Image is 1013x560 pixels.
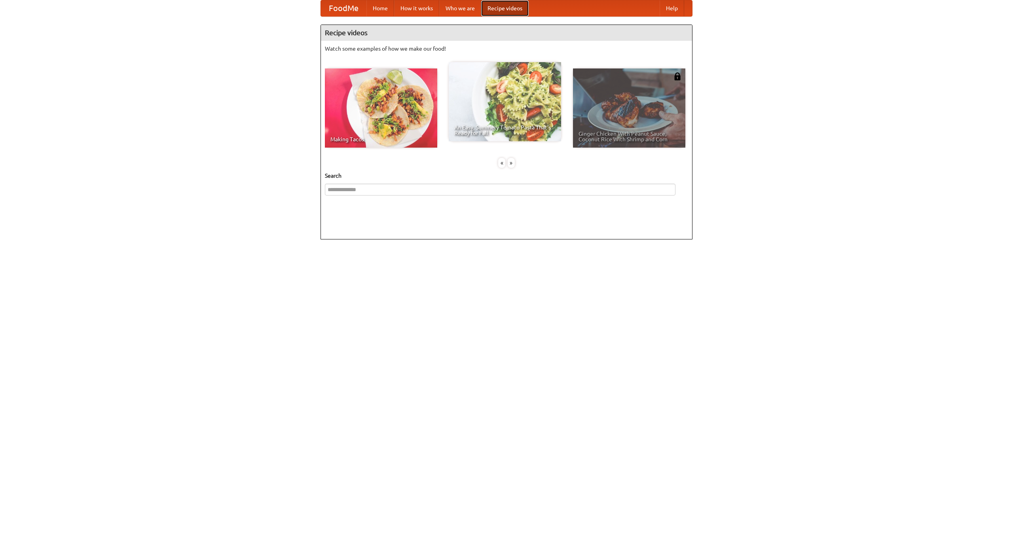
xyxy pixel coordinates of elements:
a: Help [660,0,684,16]
a: Making Tacos [325,68,437,148]
span: Making Tacos [330,137,432,142]
div: » [508,158,515,168]
a: FoodMe [321,0,366,16]
a: An Easy, Summery Tomato Pasta That's Ready for Fall [449,62,561,141]
a: Who we are [439,0,481,16]
h5: Search [325,172,688,180]
h4: Recipe videos [321,25,692,41]
a: How it works [394,0,439,16]
span: An Easy, Summery Tomato Pasta That's Ready for Fall [454,125,556,136]
img: 483408.png [673,72,681,80]
div: « [498,158,505,168]
a: Home [366,0,394,16]
p: Watch some examples of how we make our food! [325,45,688,53]
a: Recipe videos [481,0,529,16]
